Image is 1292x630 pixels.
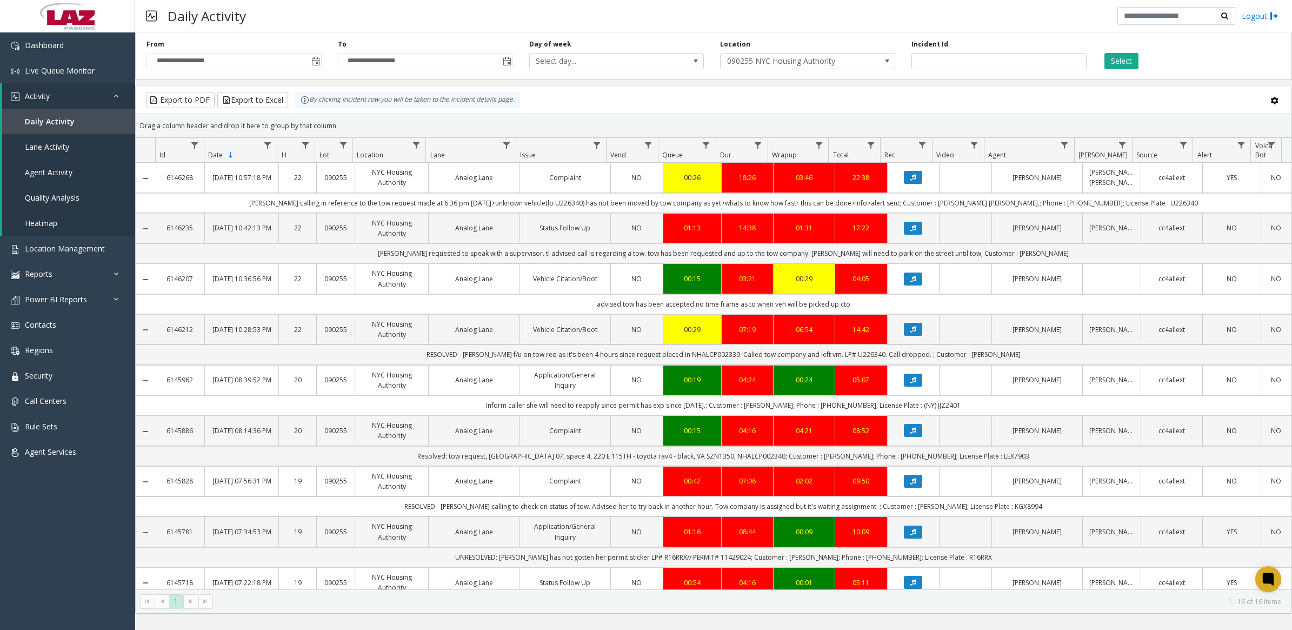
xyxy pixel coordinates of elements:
a: NO [617,476,656,486]
a: Alert Filter Menu [1234,138,1248,152]
label: Incident Id [911,39,948,49]
a: Analog Lane [435,223,512,233]
a: Date Filter Menu [260,138,275,152]
a: [PERSON_NAME] [998,324,1076,335]
a: 00:26 [670,173,715,183]
a: 6145828 [162,476,198,486]
a: Dur Filter Menu [751,138,765,152]
span: Rule Sets [25,421,57,432]
a: cc4allext [1148,324,1196,335]
a: NO [1209,223,1254,233]
a: Source Filter Menu [1176,138,1190,152]
a: Complaint [527,426,604,436]
a: 6145781 [162,527,198,537]
div: 22:38 [842,173,881,183]
span: Contacts [25,320,56,330]
span: Power BI Reports [25,294,87,304]
a: NO [1209,426,1254,436]
label: Day of week [529,39,571,49]
img: 'icon' [11,448,19,457]
a: 05:11 [842,578,881,588]
a: NYC Housing Authority [362,268,422,289]
a: Status Follow Up [527,578,604,588]
a: NO [1268,324,1285,335]
div: 03:21 [728,274,767,284]
span: Wrapup [772,150,797,160]
td: Resolved: tow request, [GEOGRAPHIC_DATA] 07, space 4, 220 E 115TH - toyota rav4 - black, VA SZN13... [155,446,1291,466]
h3: Daily Activity [162,3,251,29]
a: NO [1268,527,1285,537]
a: Logout [1242,10,1278,22]
span: Heatmap [25,218,57,228]
label: From [146,39,164,49]
span: Issue [520,150,536,160]
div: 01:16 [670,527,715,537]
div: 04:24 [728,375,767,385]
a: 19 [285,527,310,537]
a: 14:38 [728,223,767,233]
div: 14:42 [842,324,881,335]
span: Daily Activity [25,116,75,127]
a: 01:31 [780,223,828,233]
a: 090255 [323,274,348,284]
div: 00:29 [780,274,828,284]
div: 02:02 [780,476,828,486]
a: 05:07 [842,375,881,385]
a: 00:24 [780,375,828,385]
a: Application/General Inquiry [527,370,604,390]
span: Regions [25,345,53,355]
a: [DATE] 10:36:56 PM [211,274,271,284]
span: Lot [319,150,329,160]
a: Collapse Details [136,579,155,587]
div: 00:29 [670,324,715,335]
a: 04:16 [728,426,767,436]
div: 17:22 [842,223,881,233]
span: NO [631,426,642,435]
a: Analog Lane [435,274,512,284]
a: Id Filter Menu [187,138,202,152]
div: Drag a column header and drop it here to group by that column [136,116,1291,135]
span: NO [631,223,642,233]
span: Voice Bot [1255,141,1272,160]
a: NO [617,426,656,436]
span: Toggle popup [309,54,321,69]
a: Voice Bot Filter Menu [1264,138,1279,152]
a: Agent Activity [2,160,135,185]
span: Agent Services [25,447,76,457]
a: NO [617,173,656,183]
a: 22 [285,274,310,284]
a: Rec. Filter Menu [915,138,930,152]
a: H Filter Menu [298,138,312,152]
a: NO [1209,274,1254,284]
a: 03:46 [780,173,828,183]
a: 00:19 [670,375,715,385]
a: 08:52 [842,426,881,436]
a: 06:54 [780,324,828,335]
a: 04:05 [842,274,881,284]
span: Call Centers [25,396,66,406]
span: Page 1 [169,594,183,609]
a: NO [1209,375,1254,385]
span: NO [631,476,642,486]
a: 00:15 [670,426,715,436]
img: 'icon' [11,321,19,330]
a: NO [1268,274,1285,284]
a: Analog Lane [435,375,512,385]
span: Dur [720,150,731,160]
a: NO [1268,426,1285,436]
a: [PERSON_NAME] [998,274,1076,284]
a: 00:54 [670,578,715,588]
img: 'icon' [11,270,19,279]
a: [PERSON_NAME] [1089,527,1134,537]
span: NO [631,325,642,334]
img: logout [1270,10,1278,22]
a: 07:19 [728,324,767,335]
a: Analog Lane [435,324,512,335]
a: Heatmap [2,210,135,236]
a: 19 [285,578,310,588]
